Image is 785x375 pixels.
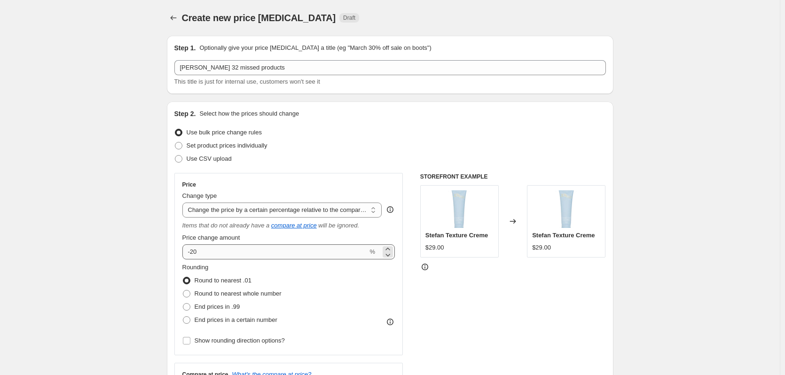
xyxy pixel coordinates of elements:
span: Create new price [MEDICAL_DATA] [182,13,336,23]
span: End prices in a certain number [195,316,277,323]
span: Draft [343,14,355,22]
button: compare at price [271,222,317,229]
i: Items that do not already have a [182,222,270,229]
i: will be ignored. [318,222,359,229]
span: Use bulk price change rules [187,129,262,136]
span: End prices in .99 [195,303,240,310]
p: Optionally give your price [MEDICAL_DATA] a title (eg "March 30% off sale on boots") [199,43,431,53]
h6: STOREFRONT EXAMPLE [420,173,606,180]
span: Price change amount [182,234,240,241]
span: Stefan Texture Creme [532,232,595,239]
span: Use CSV upload [187,155,232,162]
span: Rounding [182,264,209,271]
span: Show rounding direction options? [195,337,285,344]
button: Price change jobs [167,11,180,24]
h2: Step 2. [174,109,196,118]
span: This title is just for internal use, customers won't see it [174,78,320,85]
h3: Price [182,181,196,188]
div: $29.00 [425,243,444,252]
span: Change type [182,192,217,199]
span: Round to nearest whole number [195,290,282,297]
div: help [385,205,395,214]
span: % [369,248,375,255]
input: 30% off holiday sale [174,60,606,75]
div: $29.00 [532,243,551,252]
h2: Step 1. [174,43,196,53]
p: Select how the prices should change [199,109,299,118]
img: Texture-Cream_90a89c08-2be0-4d92-aec5-1a217bde9d09_80x.jpg [548,190,585,228]
span: Set product prices individually [187,142,267,149]
img: Texture-Cream_90a89c08-2be0-4d92-aec5-1a217bde9d09_80x.jpg [440,190,478,228]
span: Round to nearest .01 [195,277,251,284]
input: -20 [182,244,368,259]
span: Stefan Texture Creme [425,232,488,239]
